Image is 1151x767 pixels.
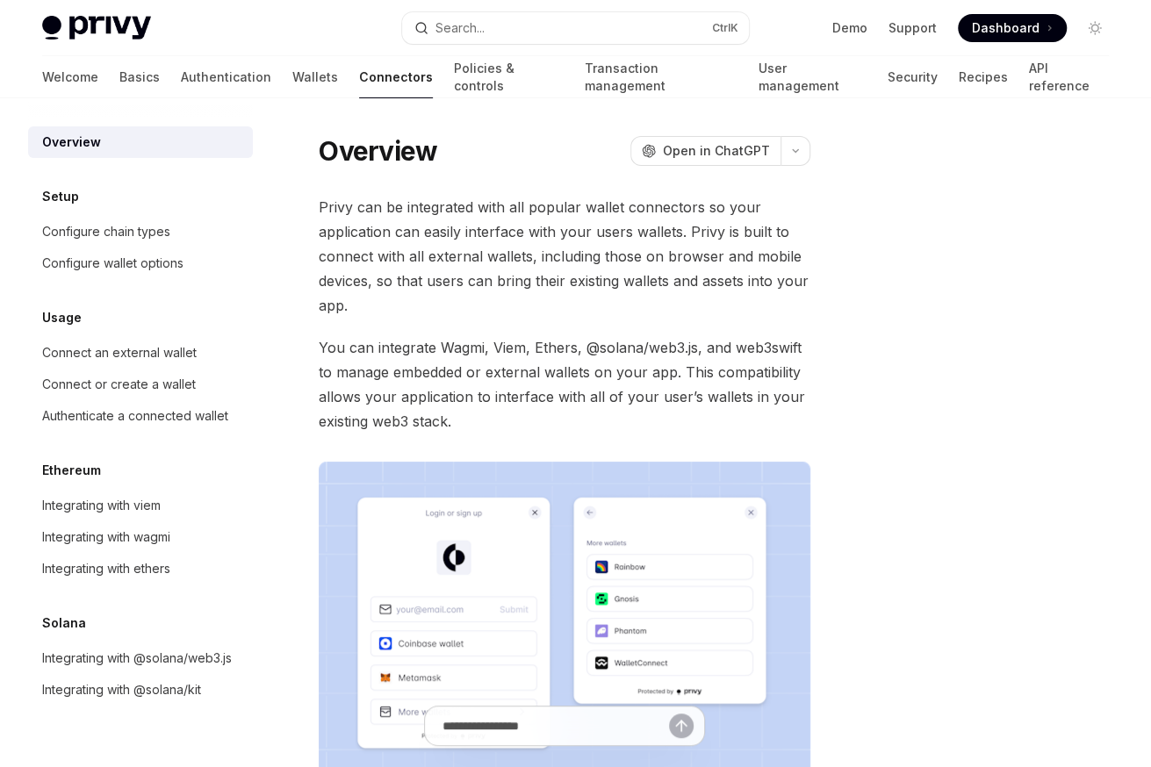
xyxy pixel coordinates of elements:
[758,56,866,98] a: User management
[454,56,564,98] a: Policies & controls
[42,307,82,328] h5: Usage
[42,221,170,242] div: Configure chain types
[1081,14,1109,42] button: Toggle dark mode
[663,142,770,160] span: Open in ChatGPT
[402,12,748,44] button: Search...CtrlK
[42,253,183,274] div: Configure wallet options
[42,374,196,395] div: Connect or create a wallet
[888,19,937,37] a: Support
[28,553,253,584] a: Integrating with ethers
[888,56,938,98] a: Security
[42,648,232,669] div: Integrating with @solana/web3.js
[359,56,433,98] a: Connectors
[42,460,101,481] h5: Ethereum
[435,18,485,39] div: Search...
[42,56,98,98] a: Welcome
[28,369,253,400] a: Connect or create a wallet
[42,613,86,634] h5: Solana
[28,126,253,158] a: Overview
[319,135,437,167] h1: Overview
[42,186,79,207] h5: Setup
[319,335,810,434] span: You can integrate Wagmi, Viem, Ethers, @solana/web3.js, and web3swift to manage embedded or exter...
[28,521,253,553] a: Integrating with wagmi
[832,19,867,37] a: Demo
[585,56,737,98] a: Transaction management
[28,337,253,369] a: Connect an external wallet
[28,216,253,247] a: Configure chain types
[119,56,160,98] a: Basics
[42,16,151,40] img: light logo
[1029,56,1109,98] a: API reference
[28,490,253,521] a: Integrating with viem
[42,527,170,548] div: Integrating with wagmi
[292,56,338,98] a: Wallets
[712,21,738,35] span: Ctrl K
[630,136,781,166] button: Open in ChatGPT
[28,642,253,674] a: Integrating with @solana/web3.js
[42,132,101,153] div: Overview
[181,56,271,98] a: Authentication
[669,713,694,738] button: Send message
[959,56,1008,98] a: Recipes
[42,558,170,579] div: Integrating with ethers
[42,342,197,363] div: Connect an external wallet
[42,405,228,427] div: Authenticate a connected wallet
[42,495,161,516] div: Integrating with viem
[28,247,253,279] a: Configure wallet options
[319,195,810,318] span: Privy can be integrated with all popular wallet connectors so your application can easily interfa...
[972,19,1039,37] span: Dashboard
[28,674,253,706] a: Integrating with @solana/kit
[958,14,1067,42] a: Dashboard
[42,679,201,700] div: Integrating with @solana/kit
[28,400,253,432] a: Authenticate a connected wallet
